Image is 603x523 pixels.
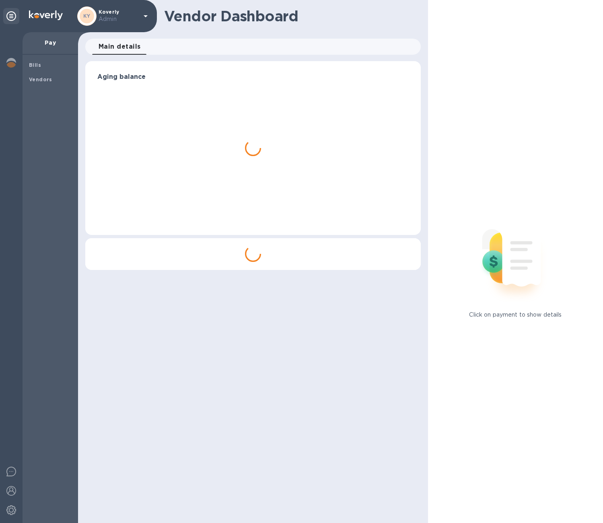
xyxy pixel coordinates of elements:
[99,9,139,23] p: Koverly
[99,15,139,23] p: Admin
[164,8,415,25] h1: Vendor Dashboard
[469,311,562,319] p: Click on payment to show details
[97,73,409,81] h3: Aging balance
[99,41,141,52] span: Main details
[29,62,41,68] b: Bills
[83,13,91,19] b: KY
[3,8,19,24] div: Unpin categories
[29,76,52,82] b: Vendors
[29,39,72,47] p: Pay
[29,10,63,20] img: Logo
